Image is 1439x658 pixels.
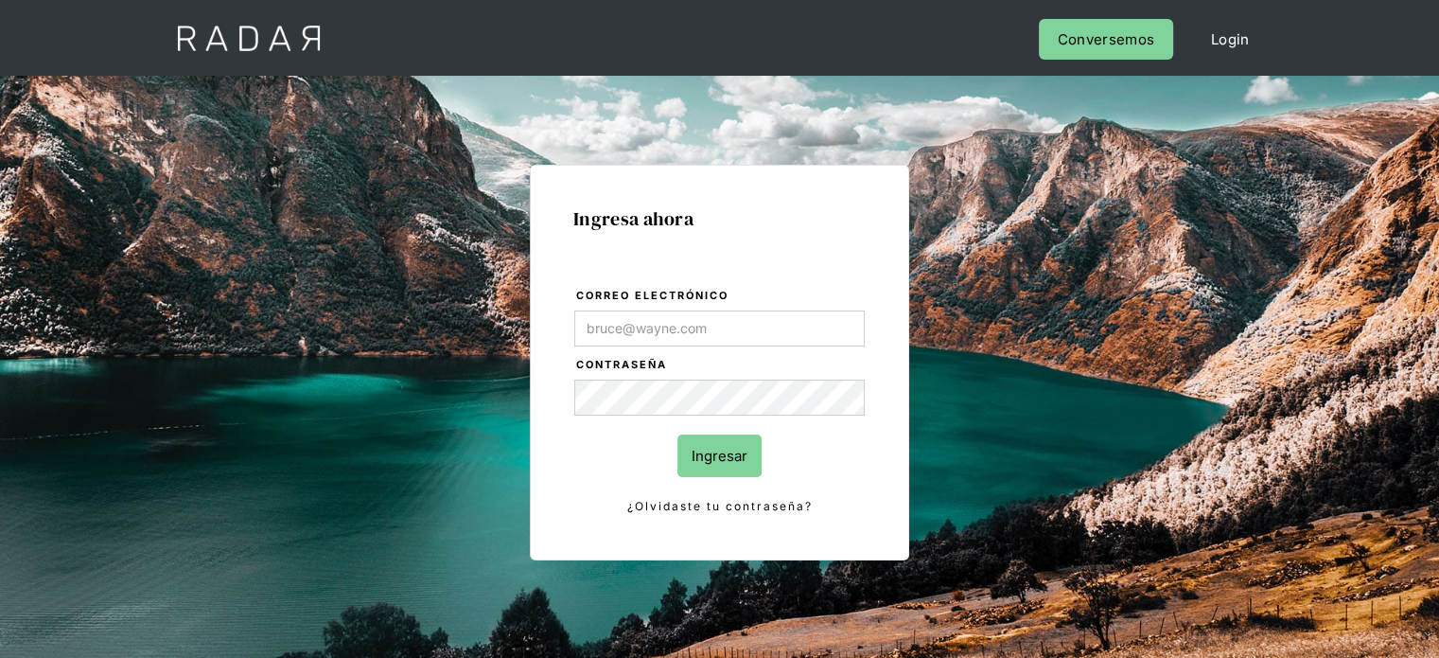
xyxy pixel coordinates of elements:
h1: Ingresa ahora [573,208,866,229]
form: Login Form [573,286,866,517]
input: bruce@wayne.com [574,311,865,347]
input: Ingresar [677,435,762,477]
a: Login [1192,19,1269,60]
a: ¿Olvidaste tu contraseña? [574,496,865,517]
label: Correo electrónico [576,287,865,306]
a: Conversemos [1039,19,1173,60]
label: Contraseña [576,356,865,375]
